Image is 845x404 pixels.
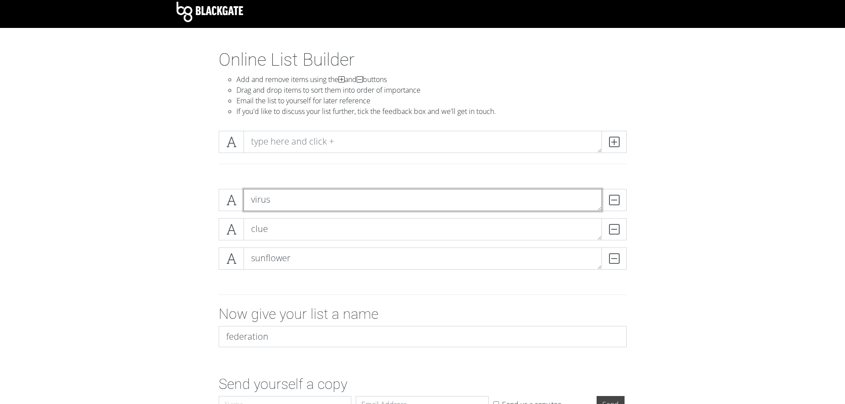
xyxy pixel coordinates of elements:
[236,85,627,95] li: Drag and drop items to sort them into order of importance
[236,74,627,85] li: Add and remove items using the and buttons
[219,326,627,347] input: My amazing list...
[219,376,627,392] h2: Send yourself a copy
[236,106,627,117] li: If you'd like to discuss your list further, tick the feedback box and we'll get in touch.
[177,2,243,22] img: Blackgate
[219,49,627,71] h1: Online List Builder
[236,95,627,106] li: Email the list to yourself for later reference
[219,306,627,322] h2: Now give your list a name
